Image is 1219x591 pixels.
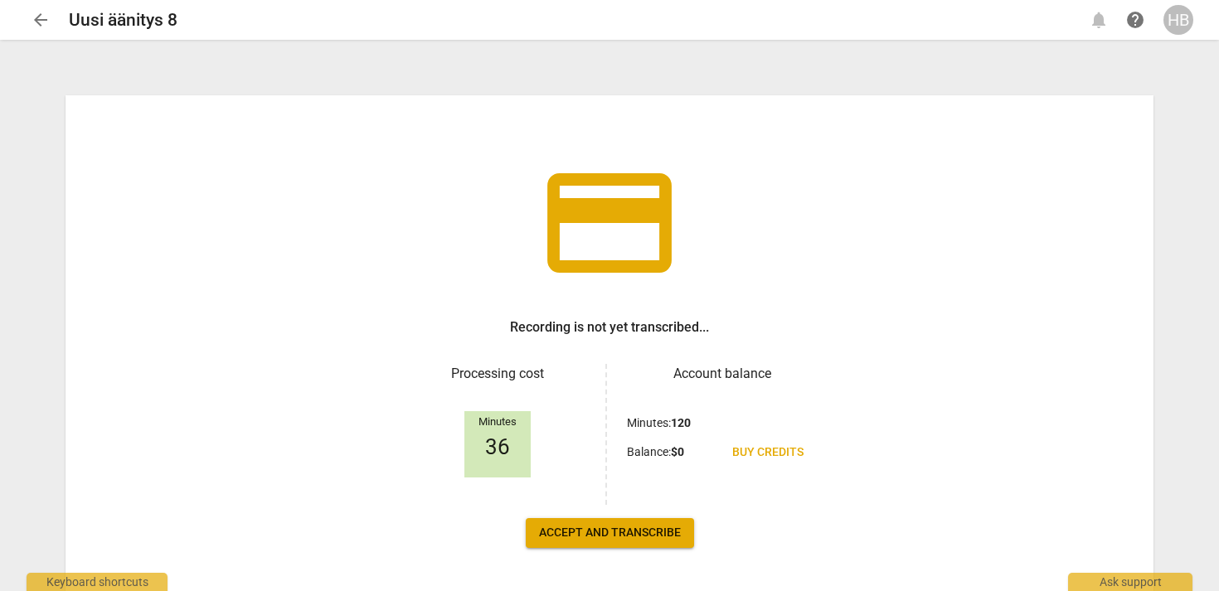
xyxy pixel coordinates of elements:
[27,573,168,591] div: Keyboard shortcuts
[627,414,691,432] p: Minutes :
[627,364,817,384] h3: Account balance
[535,148,684,298] span: credit_card
[1163,5,1193,35] button: HB
[1125,10,1145,30] span: help
[1068,573,1192,591] div: Ask support
[627,443,684,461] p: Balance :
[526,518,694,548] button: Accept and transcribe
[671,416,691,429] b: 120
[31,10,51,30] span: arrow_back
[719,438,817,467] a: Buy credits
[402,364,592,384] h3: Processing cost
[732,444,804,461] span: Buy credits
[485,435,510,460] span: 36
[1120,5,1150,35] a: Help
[464,416,531,429] div: Minutes
[671,445,684,458] b: $ 0
[539,525,681,541] span: Accept and transcribe
[510,317,709,337] h3: Recording is not yet transcribed...
[69,10,177,31] h2: Uusi äänitys 8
